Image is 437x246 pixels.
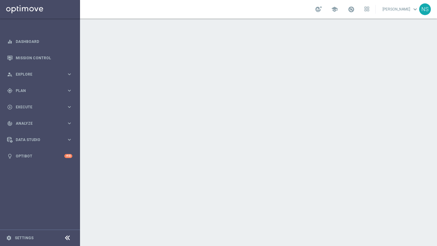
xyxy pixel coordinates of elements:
[16,138,66,142] span: Data Studio
[66,137,72,143] i: keyboard_arrow_right
[7,72,13,77] i: person_search
[66,104,72,110] i: keyboard_arrow_right
[16,122,66,125] span: Analyze
[7,121,66,126] div: Analyze
[15,236,34,240] a: Settings
[66,71,72,77] i: keyboard_arrow_right
[7,153,13,159] i: lightbulb
[6,235,12,241] i: settings
[7,88,66,94] div: Plan
[7,154,73,159] button: lightbulb Optibot +10
[16,89,66,93] span: Plan
[66,88,72,94] i: keyboard_arrow_right
[7,72,73,77] button: person_search Explore keyboard_arrow_right
[7,121,13,126] i: track_changes
[7,39,73,44] button: equalizer Dashboard
[16,33,72,50] a: Dashboard
[7,33,72,50] div: Dashboard
[66,120,72,126] i: keyboard_arrow_right
[7,137,66,143] div: Data Studio
[7,39,13,44] i: equalizer
[7,104,66,110] div: Execute
[419,3,431,15] div: NS
[64,154,72,158] div: +10
[7,50,72,66] div: Mission Control
[7,148,72,164] div: Optibot
[16,105,66,109] span: Execute
[382,5,419,14] a: [PERSON_NAME]keyboard_arrow_down
[412,6,419,13] span: keyboard_arrow_down
[7,137,73,142] button: Data Studio keyboard_arrow_right
[16,50,72,66] a: Mission Control
[7,104,13,110] i: play_circle_outline
[16,73,66,76] span: Explore
[7,88,73,93] button: gps_fixed Plan keyboard_arrow_right
[7,56,73,60] button: Mission Control
[7,72,66,77] div: Explore
[7,88,13,94] i: gps_fixed
[7,121,73,126] button: track_changes Analyze keyboard_arrow_right
[7,105,73,110] button: play_circle_outline Execute keyboard_arrow_right
[331,6,338,13] span: school
[16,148,64,164] a: Optibot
